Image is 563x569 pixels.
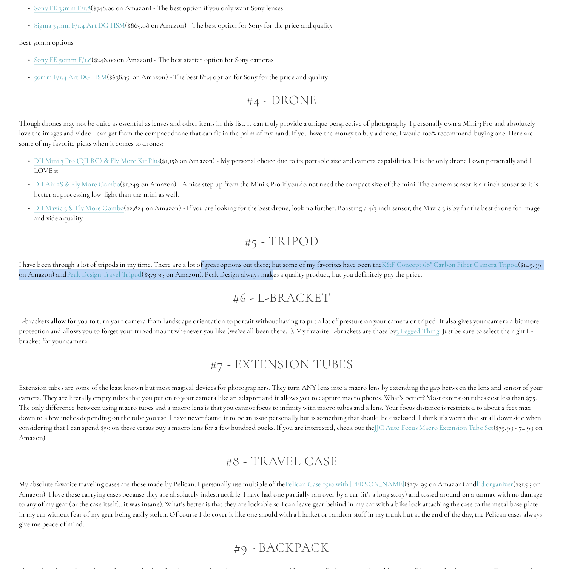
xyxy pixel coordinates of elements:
p: ($869.08 on Amazon) - The best option for Sony for the price and quality [34,20,544,31]
h2: #9 - Backpack [19,540,544,555]
h2: #5 - Tripod [19,234,544,249]
a: 50mm F/1.4 Art DG HSM [34,72,107,82]
a: Sigma 35mm F/1.4 Art DG HSM [34,21,125,30]
h2: #6 - L-Bracket [19,291,544,305]
a: Peak Design Travel Tripod [67,270,142,279]
a: DJI Air 2S & Fly More Combo [34,180,120,189]
p: ($2,824 on Amazon) - If you are looking for the best drone, look no further. Boasting a 4/3 inch ... [34,203,544,223]
p: ($748.00 on Amazon) - The best option if you only want Sony lenses [34,3,544,13]
p: Best 50mm options: [19,37,544,48]
a: Sony FE 35mm F/1.8 [34,3,91,13]
a: DJI Mavic 3 & Fly More Combo [34,203,124,213]
p: Though drones may not be quite as essential as lenses and other items in this list. It can truly ... [19,118,544,149]
p: ($638.35 on Amazon) - The best f/1.4 option for Sony for the price and quality [34,72,544,82]
p: L-brackets allow for you to turn your camera from landscape orientation to portait without having... [19,316,544,346]
p: ($1,158 on Amazon) - My personal choice due to its portable size and camera capabilities. It is t... [34,156,544,176]
a: Sony FE 50mm F/1.8 [34,55,91,65]
h2: #8 - Travel Case [19,454,544,469]
p: ($248.00 on Amazon) - The best starter option for Sony cameras [34,55,544,65]
h2: #4 - Drone [19,93,544,108]
p: ($1,249 on Amazon) - A nice step up from the Mini 3 Pro if you do not need the compact size of th... [34,179,544,199]
a: JJC Auto Focus Macro Extension Tube Set [374,423,493,432]
p: I have been through a lot of tripods in my time. There are a lot of great options out there; but ... [19,260,544,280]
a: lid organizer [477,480,513,489]
a: K&F Concept 68" Carbon Fiber Camera Tripod [382,260,518,269]
h2: #7 - Extension Tubes [19,357,544,372]
a: Pelican Case 1510 with [PERSON_NAME] [285,480,404,489]
a: 3 Legged Thing [396,326,439,336]
p: My absolute favorite traveling cases are those made by Pelican. I personally use multiple of the ... [19,479,544,529]
p: Extension tubes are some of the least known but most magical devices for photographers. They turn... [19,383,544,443]
a: DJI Mini 3 Pro (DJI RC) & Fly More Kit Plus [34,156,160,166]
